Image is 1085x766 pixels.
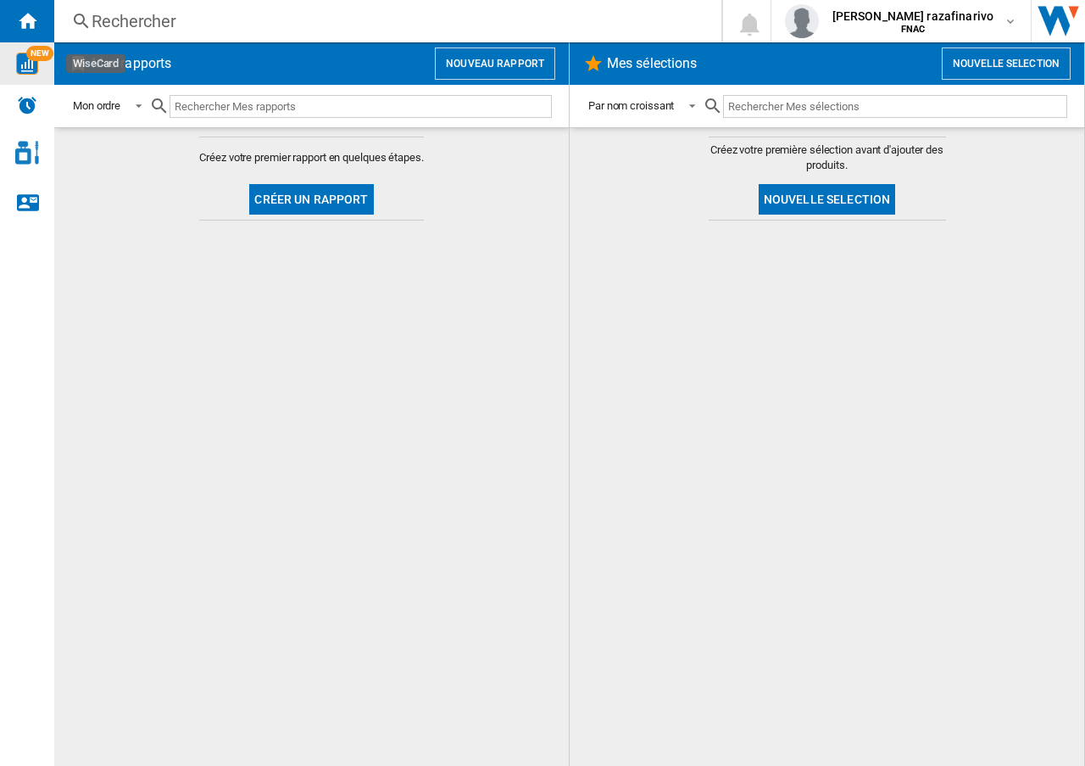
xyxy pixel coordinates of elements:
h2: Mes sélections [604,48,700,80]
img: profile.jpg [785,4,819,38]
button: Nouvelle selection [759,184,896,215]
span: Créez votre première sélection avant d'ajouter des produits. [709,143,946,173]
div: Mon ordre [73,99,120,112]
img: wise-card.svg [16,53,38,75]
div: Rechercher [92,9,677,33]
h2: Mes rapports [88,48,175,80]
span: NEW [26,46,53,61]
input: Rechercher Mes sélections [723,95,1067,118]
input: Rechercher Mes rapports [170,95,552,118]
button: Nouvelle selection [942,48,1071,80]
div: Par nom croissant [588,99,674,112]
span: [PERSON_NAME] razafinarivo [832,8,994,25]
button: Créer un rapport [249,184,373,215]
img: cosmetic-logo.svg [15,141,39,165]
span: Créez votre premier rapport en quelques étapes. [199,150,423,165]
b: FNAC [901,24,926,35]
button: Nouveau rapport [435,48,555,80]
img: alerts-logo.svg [17,95,37,115]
